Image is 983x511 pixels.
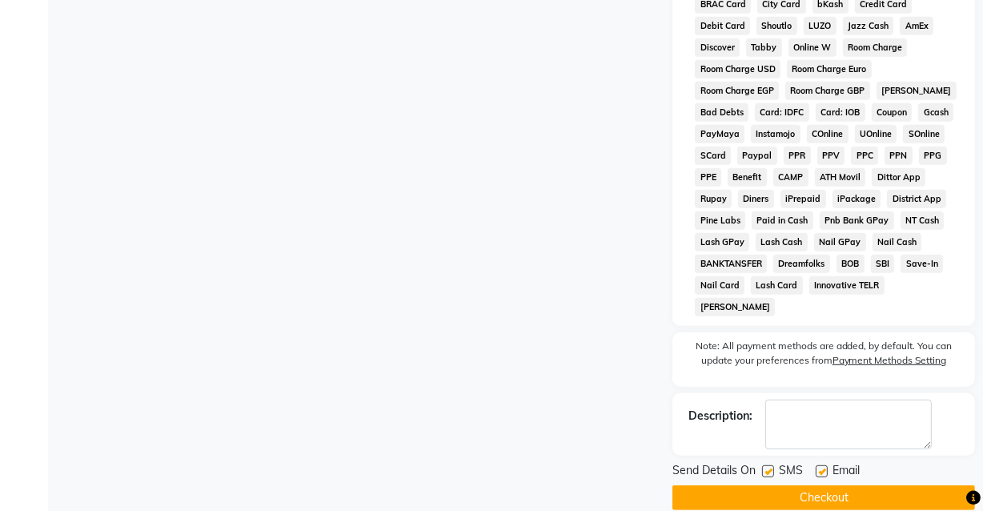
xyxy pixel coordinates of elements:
[843,17,894,35] span: Jazz Cash
[756,17,797,35] span: Shoutlo
[871,255,895,273] span: SBI
[751,276,803,295] span: Lash Card
[873,233,922,251] span: Nail Cash
[855,125,897,143] span: UOnline
[695,255,767,273] span: BANKTANSFER
[787,60,872,78] span: Room Charge Euro
[851,147,878,165] span: PPC
[816,103,865,122] span: Card: IOB
[872,168,925,187] span: Dittor App
[737,147,777,165] span: Paypal
[695,276,744,295] span: Nail Card
[900,17,933,35] span: AmEx
[807,125,849,143] span: COnline
[833,353,947,368] label: Payment Methods Setting
[833,462,860,482] span: Email
[814,233,866,251] span: Nail GPay
[773,255,830,273] span: Dreamfolks
[918,103,953,122] span: Gcash
[773,168,808,187] span: CAMP
[779,462,803,482] span: SMS
[746,38,782,57] span: Tabby
[837,255,865,273] span: BOB
[820,211,894,230] span: Pnb Bank GPay
[809,276,885,295] span: Innovative TELR
[695,38,740,57] span: Discover
[804,17,837,35] span: LUZO
[695,60,780,78] span: Room Charge USD
[843,38,908,57] span: Room Charge
[815,168,866,187] span: ATH Movil
[901,255,943,273] span: Save-In
[780,190,826,208] span: iPrepaid
[903,125,945,143] span: SOnline
[756,233,808,251] span: Lash Cash
[784,147,811,165] span: PPR
[688,339,959,374] label: Note: All payment methods are added, by default. You can update your preferences from
[695,17,750,35] span: Debit Card
[695,233,749,251] span: Lash GPay
[901,211,945,230] span: NT Cash
[695,298,775,316] span: [PERSON_NAME]
[785,82,870,100] span: Room Charge GBP
[695,147,731,165] span: SCard
[672,485,975,510] button: Checkout
[695,125,744,143] span: PayMaya
[738,190,774,208] span: Diners
[833,190,881,208] span: iPackage
[751,125,800,143] span: Instamojo
[672,462,756,482] span: Send Details On
[752,211,813,230] span: Paid in Cash
[872,103,913,122] span: Coupon
[885,147,913,165] span: PPN
[695,168,721,187] span: PPE
[755,103,809,122] span: Card: IDFC
[728,168,767,187] span: Benefit
[788,38,837,57] span: Online W
[695,190,732,208] span: Rupay
[877,82,957,100] span: [PERSON_NAME]
[695,82,779,100] span: Room Charge EGP
[817,147,845,165] span: PPV
[919,147,947,165] span: PPG
[695,103,748,122] span: Bad Debts
[695,211,745,230] span: Pine Labs
[688,408,752,424] div: Description:
[887,190,946,208] span: District App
